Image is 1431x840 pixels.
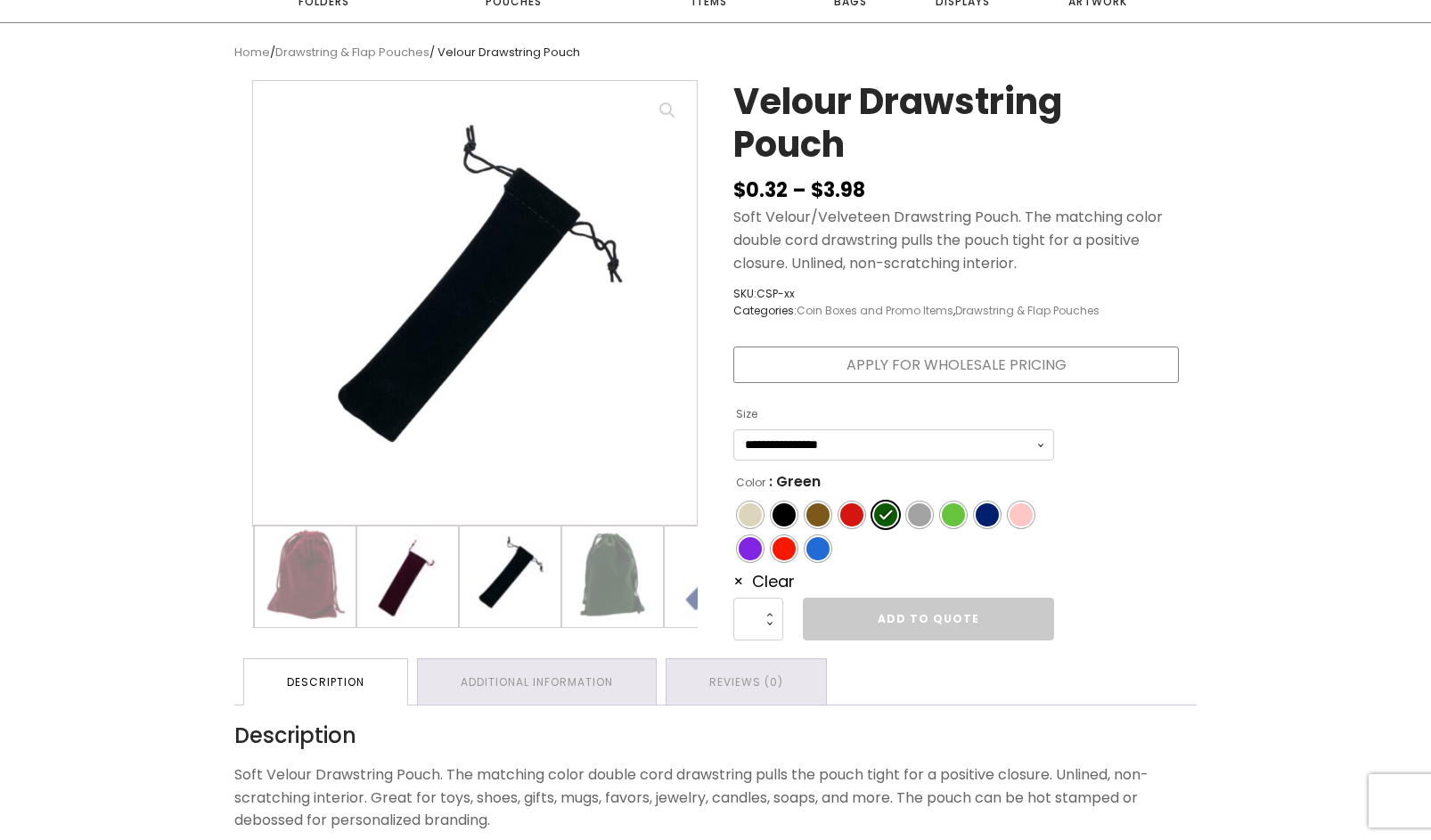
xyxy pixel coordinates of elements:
a: Clear options [733,570,795,592]
span: – [792,176,806,204]
img: Black velour drawstring bag. [460,526,560,627]
img: Csp 5 Green Stand Alone Velour Jewelry Pouch [562,526,663,627]
a: Additional information [418,659,656,705]
li: Grey [906,502,933,528]
li: Royal Blue [805,535,831,562]
input: Product quantity [733,598,783,640]
a: Home [234,44,270,61]
label: Color [736,469,765,497]
h1: Velour Drawstring Pouch [733,80,1179,175]
nav: Breadcrumb [234,44,1197,62]
li: Burgundy [838,502,865,528]
bdi: 0.32 [733,176,788,204]
a: Drawstring & Flap Pouches [275,44,429,61]
a: Reviews (0) [666,659,826,705]
ul: Color [733,498,1054,566]
label: Size [736,400,757,428]
li: Red [771,535,797,562]
img: Csp 5 Burgundy Stand Alone Velour Jewelry Pouch [255,526,356,627]
span: Categories: , [733,302,1100,319]
a: Description [244,659,407,705]
span: SKU: [733,285,1100,302]
img: Burgundy velour drawstring bag. [357,526,458,627]
h2: Description [234,723,1197,749]
a: Drawstring & Flap Pouches [955,303,1100,318]
li: Brown [805,502,831,528]
span: $ [733,176,746,204]
li: Purple [737,535,764,562]
li: Pink [1008,502,1034,528]
li: Black [771,502,797,528]
li: Beige [737,502,764,528]
a: Apply for Wholesale Pricing [733,347,1179,384]
span: : Green [769,468,821,496]
a: Add to Quote [803,598,1054,640]
span: CSP-xx [756,286,795,301]
li: Kelly Green [940,502,967,528]
a: Coin Boxes and Promo Items [797,303,953,318]
span: $ [811,176,823,204]
a: View full-screen image gallery [651,94,683,126]
img: Royal Blue velour drawstring bag. [665,526,765,627]
bdi: 3.98 [811,176,865,204]
p: Soft Velour/Velveteen Drawstring Pouch. The matching color double cord drawstring pulls the pouch... [733,206,1179,274]
li: Navy Blue [974,502,1001,528]
li: Green [872,502,899,528]
p: Soft Velour Drawstring Pouch. The matching color double cord drawstring pulls the pouch tight for... [234,763,1197,832]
